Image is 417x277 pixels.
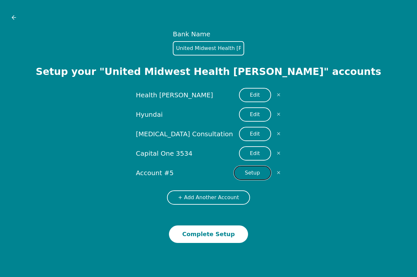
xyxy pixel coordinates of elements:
[239,127,271,141] button: Edit
[276,91,281,99] button: ✕
[239,88,271,102] button: Edit
[136,149,192,158] span: Capital One 3534
[136,129,233,138] span: [MEDICAL_DATA] Consultation
[276,110,281,119] button: ✕
[173,41,244,55] input: Enter bank name
[239,146,271,161] button: Edit
[239,107,271,122] button: Edit
[276,169,281,177] button: ✕
[167,190,250,205] button: + Add Another Account
[136,110,163,119] span: Hyundai
[136,168,174,177] span: Account #5
[234,166,271,180] button: Setup
[276,130,281,138] button: ✕
[169,225,248,243] button: Complete Setup
[173,30,244,39] label: Bank Name
[36,66,381,78] h1: Setup your " United Midwest Health [PERSON_NAME] " accounts
[136,90,213,100] span: Health [PERSON_NAME]
[276,149,281,158] button: ✕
